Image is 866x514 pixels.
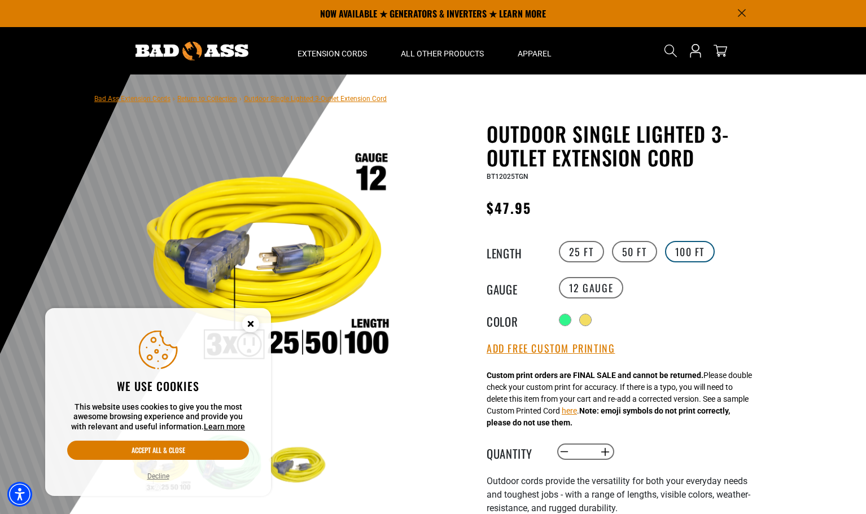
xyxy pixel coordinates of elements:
button: Accept all & close [67,441,249,460]
span: $47.95 [487,197,531,218]
aside: Cookie Consent [45,308,271,497]
span: BT12025TGN [487,173,528,181]
h1: Outdoor Single Lighted 3-Outlet Extension Cord [487,122,763,169]
span: All Other Products [401,49,484,59]
summary: Extension Cords [281,27,384,74]
label: 50 FT [612,241,657,262]
span: › [173,95,175,103]
legend: Color [487,313,543,327]
a: Bad Ass Extension Cords [94,95,170,103]
span: › [239,95,242,103]
img: yellow [264,434,330,500]
span: Extension Cords [298,49,367,59]
span: Outdoor cords provide the versatility for both your everyday needs and toughest jobs - with a ran... [487,476,750,513]
h2: We use cookies [67,379,249,393]
strong: Note: emoji symbols do not print correctly, please do not use them. [487,406,730,427]
img: Bad Ass Extension Cords [135,42,248,60]
label: Quantity [487,445,543,459]
span: Outdoor Single Lighted 3-Outlet Extension Cord [244,95,387,103]
button: Add Free Custom Printing [487,342,615,355]
p: This website uses cookies to give you the most awesome browsing experience and provide you with r... [67,402,249,432]
summary: Apparel [501,27,568,74]
a: Return to Collection [177,95,237,103]
span: Apparel [518,49,552,59]
label: 100 FT [665,241,715,262]
div: Please double check your custom print for accuracy. If there is a typo, you will need to delete t... [487,370,752,429]
nav: breadcrumbs [94,91,387,105]
summary: Search [662,42,680,60]
label: 25 FT [559,241,604,262]
a: Learn more [204,422,245,431]
label: 12 Gauge [559,277,624,298]
button: Decline [144,471,173,482]
summary: All Other Products [384,27,501,74]
div: Accessibility Menu [7,482,32,507]
button: here [562,405,577,417]
legend: Length [487,244,543,259]
strong: Custom print orders are FINAL SALE and cannot be returned. [487,371,703,380]
legend: Gauge [487,280,543,295]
